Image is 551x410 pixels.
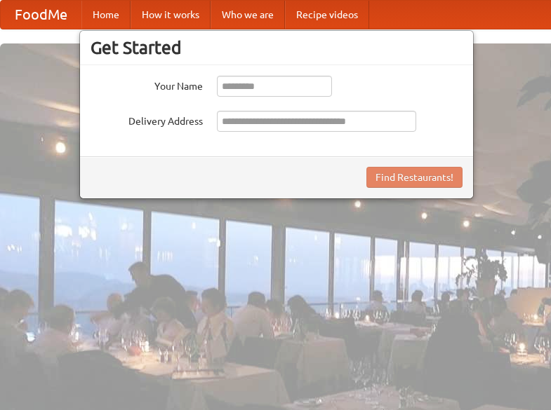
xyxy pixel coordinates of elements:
[91,76,203,93] label: Your Name
[366,167,463,188] button: Find Restaurants!
[81,1,131,29] a: Home
[285,1,369,29] a: Recipe videos
[1,1,81,29] a: FoodMe
[211,1,285,29] a: Who we are
[131,1,211,29] a: How it works
[91,111,203,128] label: Delivery Address
[91,37,463,58] h3: Get Started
